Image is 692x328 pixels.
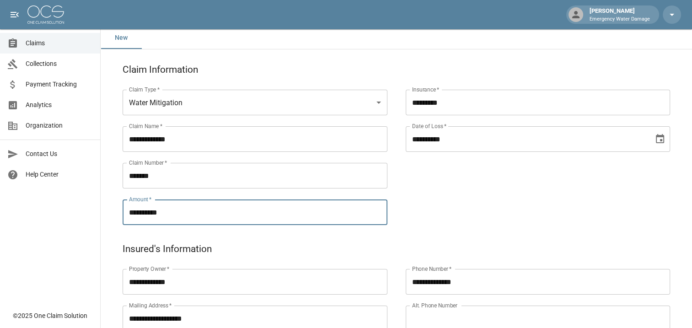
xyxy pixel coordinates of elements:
[586,6,654,23] div: [PERSON_NAME]
[412,301,457,309] label: Alt. Phone Number
[26,121,93,130] span: Organization
[412,265,451,273] label: Phone Number
[590,16,650,23] p: Emergency Water Damage
[129,86,160,93] label: Claim Type
[129,265,170,273] label: Property Owner
[26,149,93,159] span: Contact Us
[412,86,439,93] label: Insurance
[129,159,167,167] label: Claim Number
[5,5,24,24] button: open drawer
[101,27,692,49] div: dynamic tabs
[26,59,93,69] span: Collections
[26,80,93,89] span: Payment Tracking
[101,27,142,49] button: New
[13,311,87,320] div: © 2025 One Claim Solution
[27,5,64,24] img: ocs-logo-white-transparent.png
[26,38,93,48] span: Claims
[129,301,172,309] label: Mailing Address
[26,170,93,179] span: Help Center
[412,122,446,130] label: Date of Loss
[651,130,669,148] button: Choose date, selected date is Aug 12, 2025
[26,100,93,110] span: Analytics
[123,90,387,115] div: Water Mitigation
[129,122,162,130] label: Claim Name
[129,195,152,203] label: Amount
